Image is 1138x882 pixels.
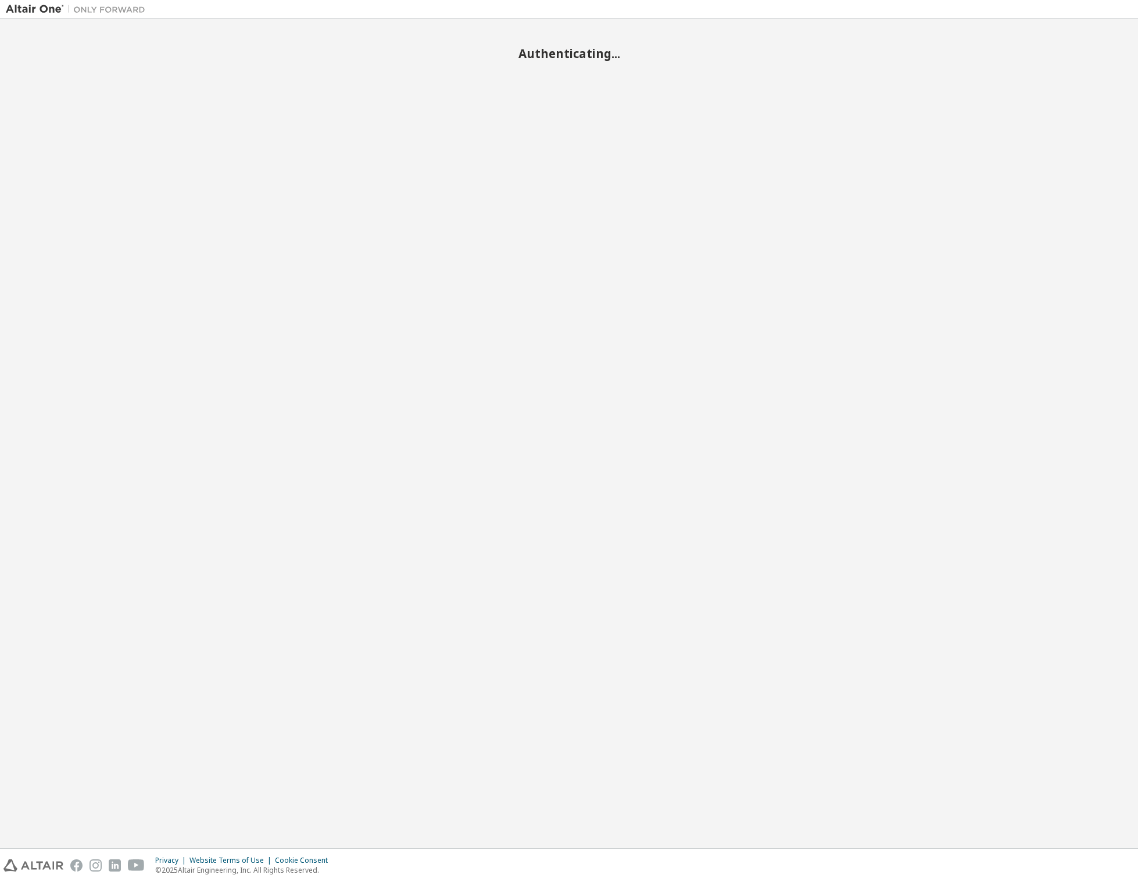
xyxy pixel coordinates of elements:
div: Privacy [155,856,189,865]
img: Altair One [6,3,151,15]
div: Cookie Consent [275,856,335,865]
div: Website Terms of Use [189,856,275,865]
img: facebook.svg [70,859,83,872]
img: instagram.svg [90,859,102,872]
p: © 2025 Altair Engineering, Inc. All Rights Reserved. [155,865,335,875]
img: linkedin.svg [109,859,121,872]
img: altair_logo.svg [3,859,63,872]
h2: Authenticating... [6,46,1132,61]
img: youtube.svg [128,859,145,872]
